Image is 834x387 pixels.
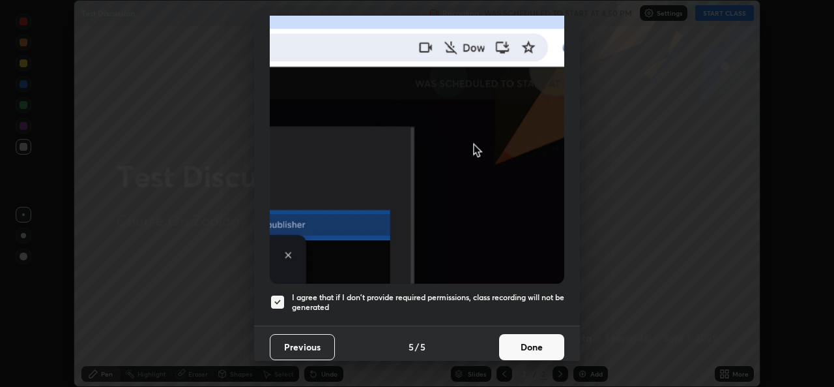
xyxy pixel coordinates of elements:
[270,334,335,360] button: Previous
[499,334,564,360] button: Done
[409,340,414,354] h4: 5
[420,340,425,354] h4: 5
[415,340,419,354] h4: /
[292,292,564,313] h5: I agree that if I don't provide required permissions, class recording will not be generated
